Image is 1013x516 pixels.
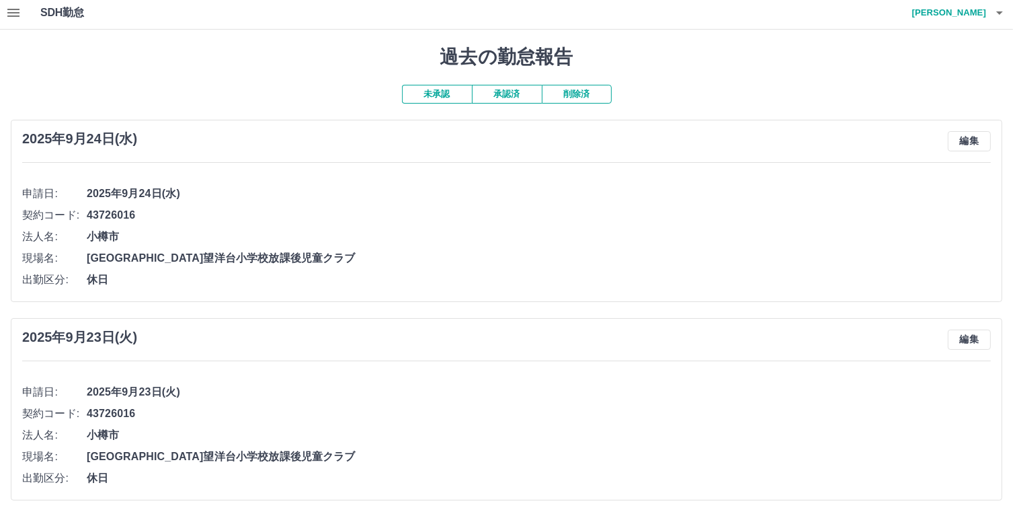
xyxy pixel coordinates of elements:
span: 休日 [87,272,991,288]
span: 43726016 [87,207,991,223]
span: 申請日: [22,384,87,400]
span: 法人名: [22,229,87,245]
span: 申請日: [22,186,87,202]
button: 未承認 [402,85,472,104]
span: 2025年9月24日(水) [87,186,991,202]
span: 2025年9月23日(火) [87,384,991,400]
button: 編集 [948,131,991,151]
button: 編集 [948,330,991,350]
span: 現場名: [22,250,87,266]
span: 出勤区分: [22,470,87,486]
span: [GEOGRAPHIC_DATA]望洋台小学校放課後児童クラブ [87,449,991,465]
span: 休日 [87,470,991,486]
span: 現場名: [22,449,87,465]
button: 承認済 [472,85,542,104]
h1: 過去の勤怠報告 [11,46,1002,69]
span: 小樽市 [87,229,991,245]
h3: 2025年9月23日(火) [22,330,137,345]
span: 小樽市 [87,427,991,443]
span: 契約コード: [22,207,87,223]
span: 43726016 [87,406,991,422]
span: 出勤区分: [22,272,87,288]
span: 契約コード: [22,406,87,422]
h3: 2025年9月24日(水) [22,131,137,147]
span: 法人名: [22,427,87,443]
button: 削除済 [542,85,612,104]
span: [GEOGRAPHIC_DATA]望洋台小学校放課後児童クラブ [87,250,991,266]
